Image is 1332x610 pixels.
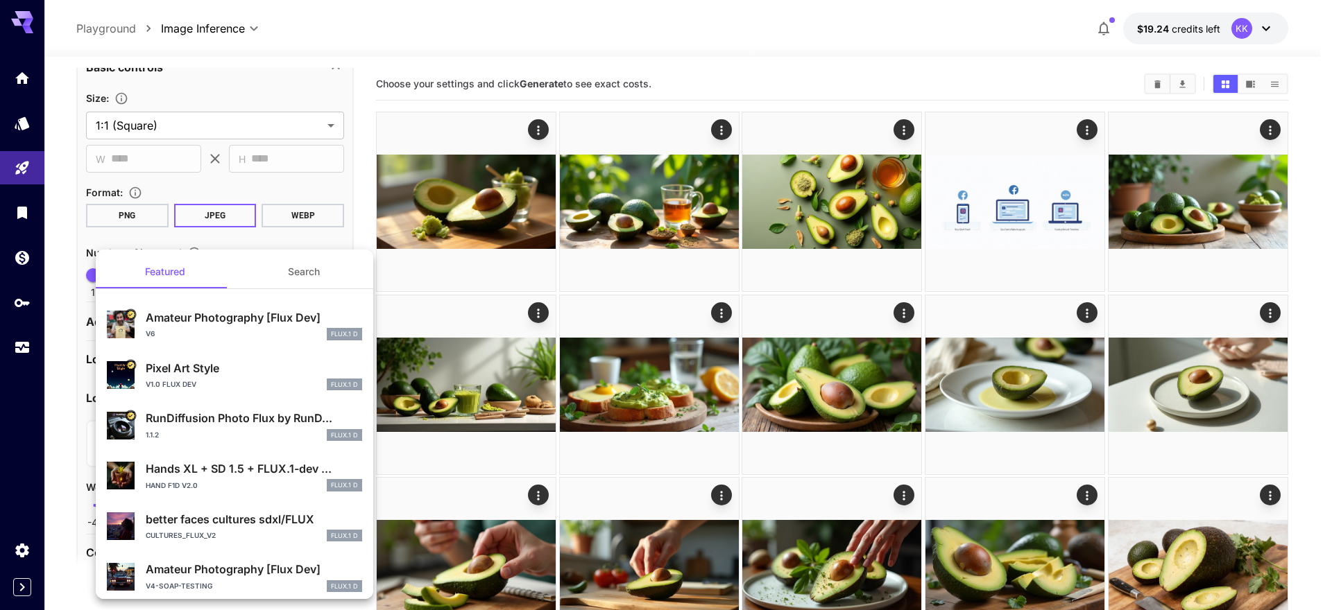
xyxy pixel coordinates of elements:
div: Amateur Photography [Flux Dev]v4-soap-testingFLUX.1 D [107,555,362,598]
p: Amateur Photography [Flux Dev] [146,309,362,326]
p: Pixel Art Style [146,360,362,376]
p: FLUX.1 D [331,329,358,339]
div: Certified Model – Vetted for best performance and includes a commercial license.RunDiffusion Phot... [107,404,362,446]
p: FLUX.1 D [331,582,358,591]
button: Certified Model – Vetted for best performance and includes a commercial license. [125,410,136,421]
p: v4-soap-testing [146,581,212,591]
p: FLUX.1 D [331,380,358,390]
div: better faces cultures sdxl/FLUXcultures_flux_v2FLUX.1 D [107,505,362,548]
div: Hands XL + SD 1.5 + FLUX.1-dev ...Hand F1D v2.0FLUX.1 D [107,455,362,497]
p: FLUX.1 D [331,531,358,541]
p: RunDiffusion Photo Flux by RunD... [146,410,362,426]
div: Certified Model – Vetted for best performance and includes a commercial license.Amateur Photograp... [107,304,362,346]
button: Featured [96,255,234,288]
div: Chat-Widget [1263,543,1332,610]
button: Certified Model – Vetted for best performance and includes a commercial license. [125,359,136,370]
p: Hand F1D v2.0 [146,480,198,491]
p: v1.0 Flux Dev [146,379,196,390]
p: better faces cultures sdxl/FLUX [146,511,362,528]
p: Hands XL + SD 1.5 + FLUX.1-dev ... [146,460,362,477]
p: cultures_flux_v2 [146,530,216,541]
iframe: Chat Widget [1263,543,1332,610]
p: 1.1.2 [146,430,159,440]
button: Search [234,255,373,288]
div: Certified Model – Vetted for best performance and includes a commercial license.Pixel Art Stylev1... [107,354,362,397]
p: FLUX.1 D [331,480,358,490]
p: Amateur Photography [Flux Dev] [146,561,362,577]
p: v6 [146,329,155,339]
p: FLUX.1 D [331,430,358,440]
button: Certified Model – Vetted for best performance and includes a commercial license. [125,309,136,320]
